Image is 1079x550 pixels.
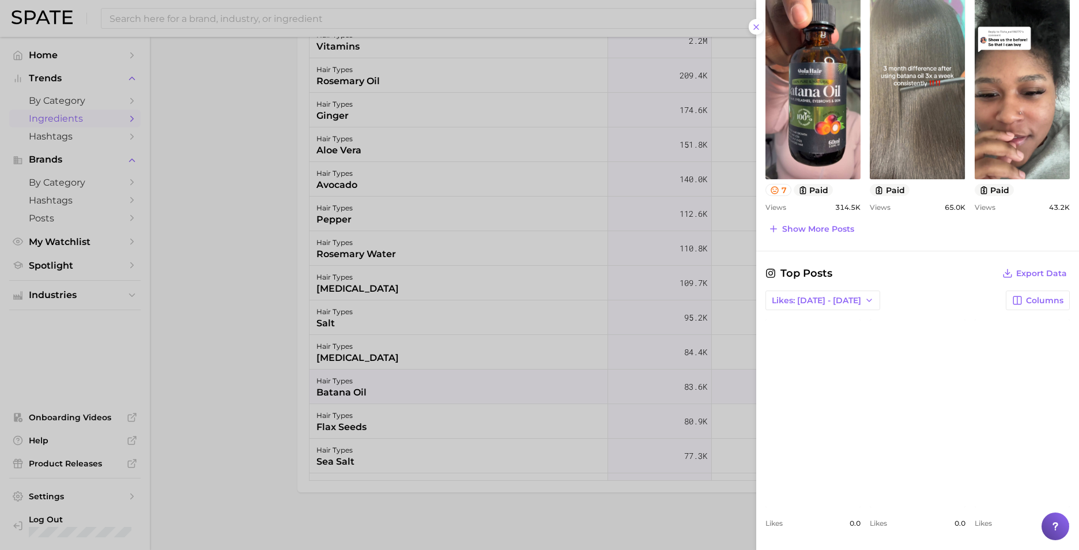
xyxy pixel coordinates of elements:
button: paid [870,184,910,196]
span: Likes: [DATE] - [DATE] [772,296,861,306]
button: paid [794,184,833,196]
button: paid [975,184,1014,196]
span: 65.0k [945,203,965,212]
span: Top Posts [765,265,832,281]
span: Export Data [1016,269,1067,278]
button: Columns [1006,291,1070,310]
span: 314.5k [835,203,861,212]
span: Views [975,203,995,212]
span: Show more posts [782,224,854,234]
button: 7 [765,184,791,196]
span: Views [765,203,786,212]
span: Likes [975,519,992,528]
span: Columns [1026,296,1063,306]
button: Export Data [999,265,1070,281]
span: 0.0 [850,519,861,528]
span: 0.0 [954,519,965,528]
span: Likes [870,519,887,528]
button: Show more posts [765,221,857,237]
span: - [1067,519,1070,528]
button: Likes: [DATE] - [DATE] [765,291,880,310]
span: 43.2k [1049,203,1070,212]
span: Likes [765,519,783,528]
span: Views [870,203,891,212]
